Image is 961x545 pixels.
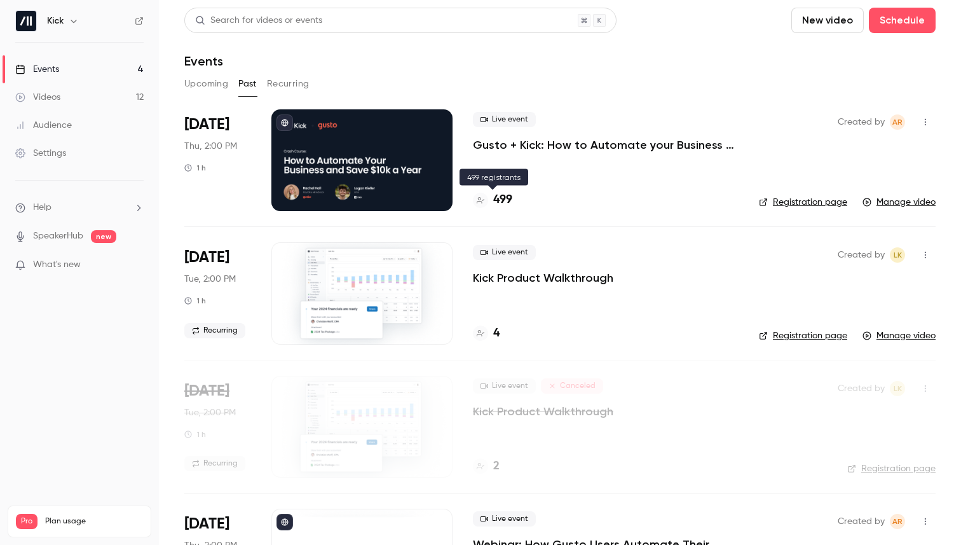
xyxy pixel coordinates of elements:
[184,53,223,69] h1: Events
[47,15,64,27] h6: Kick
[894,381,902,396] span: LK
[869,8,936,33] button: Schedule
[473,325,500,342] a: 4
[45,516,143,527] span: Plan usage
[184,109,251,211] div: Sep 25 Thu, 11:00 AM (America/Vancouver)
[184,456,245,471] span: Recurring
[184,273,236,286] span: Tue, 2:00 PM
[759,196,847,209] a: Registration page
[838,514,885,529] span: Created by
[473,137,739,153] a: Gusto + Kick: How to Automate your Business and Save $10k a Year
[184,140,237,153] span: Thu, 2:00 PM
[541,378,603,394] span: Canceled
[894,247,902,263] span: LK
[473,378,536,394] span: Live event
[892,114,903,130] span: AR
[473,404,613,419] a: Kick Product Walkthrough
[195,14,322,27] div: Search for videos or events
[838,247,885,263] span: Created by
[184,296,206,306] div: 1 h
[759,329,847,342] a: Registration page
[91,230,116,243] span: new
[890,381,905,396] span: Logan Kieller
[473,191,512,209] a: 499
[184,114,229,135] span: [DATE]
[493,191,512,209] h4: 499
[33,230,83,243] a: SpeakerHub
[184,242,251,344] div: Sep 23 Tue, 11:00 AM (America/Los Angeles)
[862,196,936,209] a: Manage video
[473,112,536,127] span: Live event
[184,514,229,534] span: [DATE]
[473,511,536,527] span: Live event
[33,201,51,214] span: Help
[184,323,245,338] span: Recurring
[184,247,229,268] span: [DATE]
[890,114,905,130] span: Andrew Roth
[128,259,144,271] iframe: Noticeable Trigger
[184,163,206,173] div: 1 h
[890,247,905,263] span: Logan Kieller
[15,201,144,214] li: help-dropdown-opener
[473,458,500,475] a: 2
[184,429,206,439] div: 1 h
[16,11,36,31] img: Kick
[892,514,903,529] span: AR
[473,245,536,260] span: Live event
[862,329,936,342] a: Manage video
[184,376,251,478] div: Sep 9 Tue, 11:00 AM (America/Los Angeles)
[493,458,500,475] h4: 2
[238,74,257,94] button: Past
[473,270,613,286] a: Kick Product Walkthrough
[184,74,228,94] button: Upcoming
[15,119,72,132] div: Audience
[33,258,81,272] span: What's new
[890,514,905,529] span: Andrew Roth
[838,114,885,130] span: Created by
[493,325,500,342] h4: 4
[791,8,864,33] button: New video
[184,406,236,419] span: Tue, 2:00 PM
[267,74,310,94] button: Recurring
[847,462,936,475] a: Registration page
[838,381,885,396] span: Created by
[15,63,59,76] div: Events
[16,514,37,529] span: Pro
[15,147,66,160] div: Settings
[184,381,229,401] span: [DATE]
[15,91,60,104] div: Videos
